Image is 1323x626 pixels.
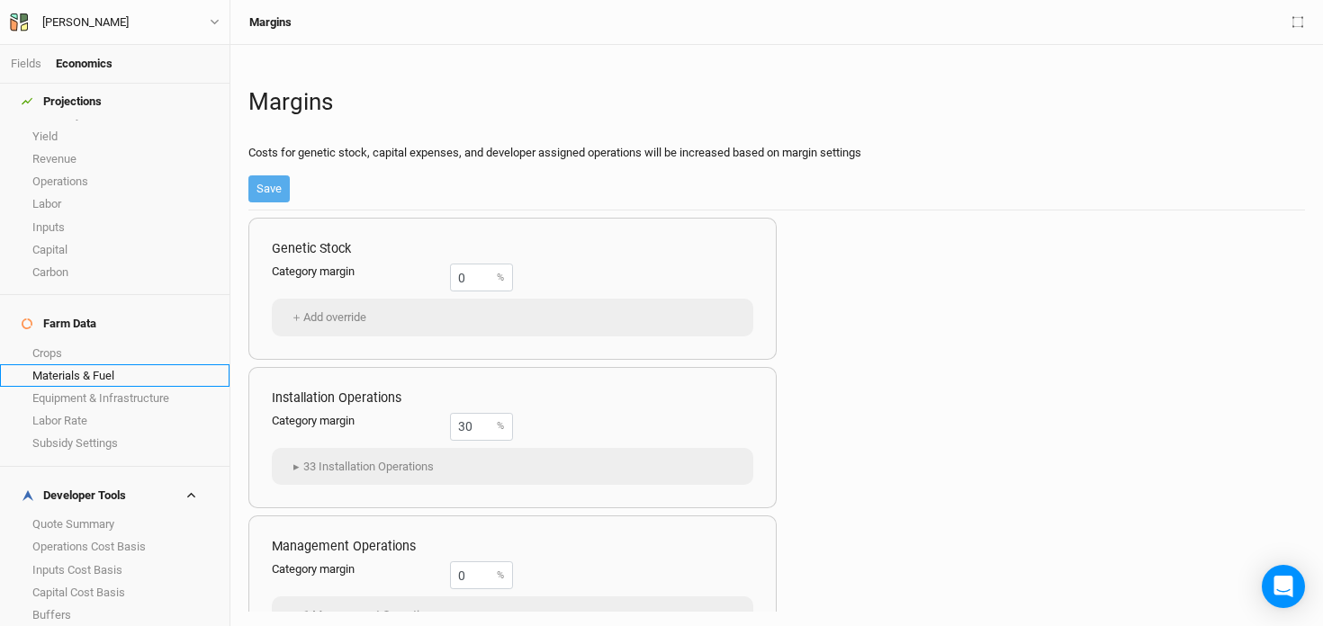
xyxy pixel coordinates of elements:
div: Developer Tools [22,488,126,503]
input: 0 [450,413,513,441]
input: 0 [450,264,513,291]
label: Category margin [272,561,450,582]
div: Margins [249,15,292,30]
label: % [497,271,504,285]
input: 0 [450,561,513,589]
button: Save [248,175,290,202]
div: Projections [22,94,102,109]
label: % [497,568,504,583]
a: Fields [11,57,41,70]
div: Bronson Stone [42,13,129,31]
h3: Genetic Stock [272,241,744,256]
button: [PERSON_NAME] [9,13,220,32]
div: Farm Data [22,317,96,331]
label: Category margin [272,413,450,434]
button: ＋Add override [281,304,374,331]
span: ▸ [289,458,303,476]
h3: Installation Operations [272,390,744,406]
span: ＋ [289,309,303,326]
label: Category margin [272,264,450,284]
span: ▸ [289,606,303,624]
div: Economics [56,56,112,72]
h3: Management Operations [272,539,744,554]
div: [PERSON_NAME] [42,13,129,31]
label: % [497,419,504,434]
p: Costs for genetic stock, capital expenses, and developer assigned operations will be increased ba... [248,145,1305,161]
h4: Developer Tools [11,478,219,514]
h1: Margins [248,88,1305,116]
button: ▸33 Installation Operations [281,453,442,480]
div: Open Intercom Messenger [1262,565,1305,608]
